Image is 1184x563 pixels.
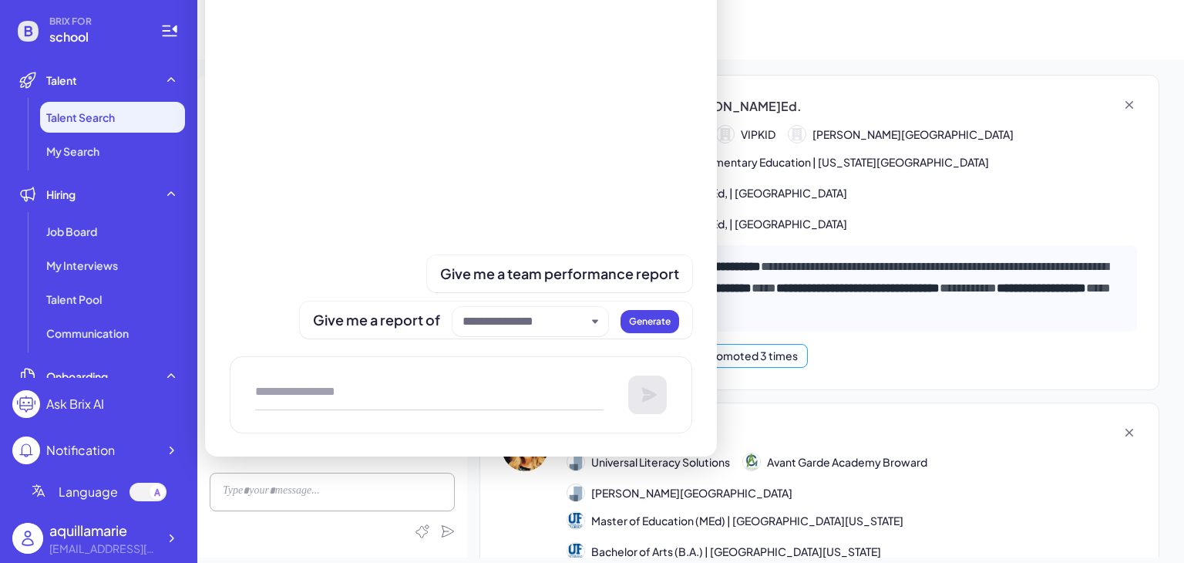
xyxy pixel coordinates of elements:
span: VIPKID [741,126,775,143]
div: aboyd@wsfcs.k12.nc.us [49,541,157,557]
span: Communication [46,325,129,341]
img: 公司logo [743,453,760,470]
img: 公司logo [567,484,584,501]
span: Onboarding [46,369,108,384]
img: user_logo.png [12,523,43,554]
span: Talent Search [46,110,115,125]
div: Ask Brix AI [46,395,104,413]
span: Talent [46,72,77,88]
span: Job Board [46,224,97,239]
img: 公司logo [567,453,584,470]
span: Hiring [46,187,76,202]
span: Bachelor of Science ,Elementary Education | [US_STATE][GEOGRAPHIC_DATA] [591,154,989,170]
span: My Interviews [46,258,118,273]
span: My Search [46,143,99,159]
span: Master of Education - MEd, | [GEOGRAPHIC_DATA] [591,185,847,201]
span: Talent Pool [46,292,102,307]
div: aquillamarie [49,520,157,541]
span: Bachelor of Arts (B.A.) | [GEOGRAPHIC_DATA][US_STATE] [591,544,881,560]
span: Master of Education (MEd) | [GEOGRAPHIC_DATA][US_STATE] [591,513,903,529]
span: Master of Education - MEd, | [GEOGRAPHIC_DATA] [591,216,847,232]
span: [PERSON_NAME][GEOGRAPHIC_DATA] [591,485,792,501]
img: 215.jpg [567,543,584,560]
div: Notification [46,441,115,460]
img: 215.jpg [567,512,584,529]
span: [PERSON_NAME][GEOGRAPHIC_DATA] [812,126,1014,143]
span: Language [59,483,118,501]
span: Universal Literacy Solutions [591,454,730,470]
span: school [49,28,142,46]
div: Promoted 3 times [705,348,798,364]
span: BRIX FOR [49,15,142,28]
span: Avant Garde Academy Broward [767,454,927,470]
